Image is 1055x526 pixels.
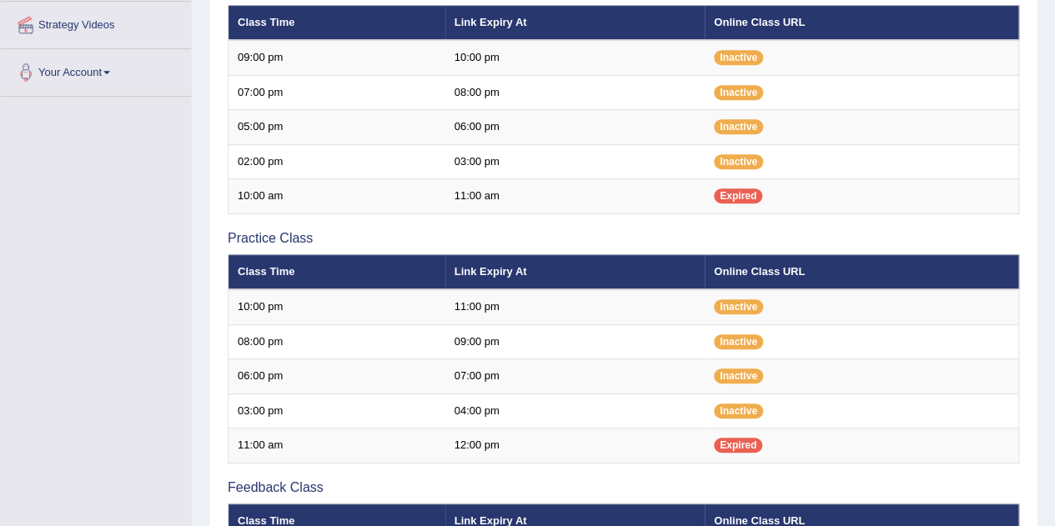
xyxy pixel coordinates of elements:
th: Link Expiry At [445,254,706,289]
td: 07:00 pm [229,75,445,110]
td: 11:00 am [445,179,706,214]
td: 10:00 pm [445,40,706,75]
span: Inactive [714,299,763,314]
span: Inactive [714,85,763,100]
span: Inactive [714,50,763,65]
td: 12:00 pm [445,428,706,463]
h3: Feedback Class [228,480,1019,495]
span: Inactive [714,368,763,383]
span: Expired [714,188,762,203]
span: Inactive [714,403,763,418]
a: Your Account [1,49,191,91]
td: 06:00 pm [229,359,445,394]
th: Class Time [229,254,445,289]
td: 10:00 pm [229,289,445,324]
span: Inactive [714,119,763,134]
span: Inactive [714,334,763,349]
span: Expired [714,438,762,453]
h3: Practice Class [228,231,1019,246]
a: Strategy Videos [1,2,191,43]
td: 10:00 am [229,179,445,214]
td: 07:00 pm [445,359,706,394]
td: 05:00 pm [229,110,445,145]
td: 04:00 pm [445,393,706,428]
th: Link Expiry At [445,5,706,40]
td: 11:00 pm [445,289,706,324]
span: Inactive [714,154,763,169]
th: Class Time [229,5,445,40]
th: Online Class URL [705,254,1018,289]
td: 02:00 pm [229,144,445,179]
td: 09:00 pm [229,40,445,75]
td: 08:00 pm [445,75,706,110]
td: 06:00 pm [445,110,706,145]
td: 03:00 pm [445,144,706,179]
td: 08:00 pm [229,324,445,359]
th: Online Class URL [705,5,1018,40]
td: 11:00 am [229,428,445,463]
td: 03:00 pm [229,393,445,428]
td: 09:00 pm [445,324,706,359]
